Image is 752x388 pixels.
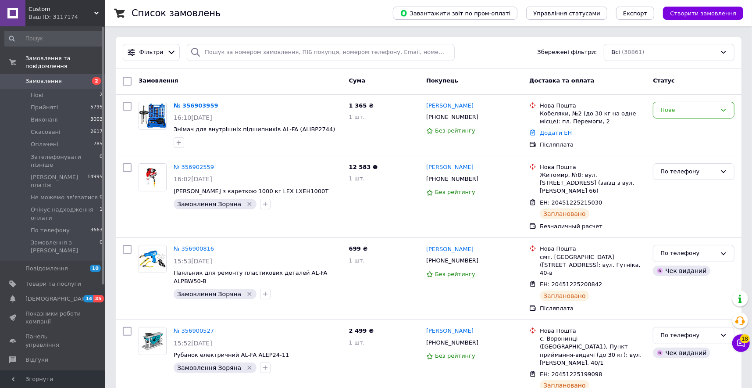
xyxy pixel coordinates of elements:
[25,54,105,70] span: Замовлення та повідомлення
[435,189,475,195] span: Без рейтингу
[31,239,100,255] span: Замовлення з [PERSON_NAME]
[174,258,212,265] span: 15:53[DATE]
[540,171,646,195] div: Житомир, №8: вул. [STREET_ADDRESS] (заїзд з вул. [PERSON_NAME] 66)
[174,269,328,284] a: Паяльник для ремонту пластикових деталей AL-FA ALPBW50-B
[31,226,70,234] span: По телефону
[538,48,597,57] span: Збережені фільтри:
[4,31,103,47] input: Пошук
[622,49,645,55] span: (30861)
[540,335,646,367] div: с. Воронинці ([GEOGRAPHIC_DATA].), Пункт приймання-видачі (до 30 кг): вул. [PERSON_NAME], 40/1
[132,8,221,18] h1: Список замовлень
[174,126,335,133] a: Знімач для внутрішніх підшипників AL-FA (ALIBP2744)
[540,102,646,110] div: Нова Пошта
[349,164,378,170] span: 12 583 ₴
[25,280,81,288] span: Товари та послуги
[660,167,716,176] div: По телефону
[25,295,90,303] span: [DEMOGRAPHIC_DATA]
[540,163,646,171] div: Нова Пошта
[100,239,103,255] span: 0
[660,331,716,340] div: По телефону
[174,327,214,334] a: № 356900527
[29,13,105,21] div: Ваш ID: 3117174
[31,194,98,201] span: Не можемо зв'язатися
[90,104,103,111] span: 5795
[246,291,253,298] svg: Видалити мітку
[100,206,103,222] span: 1
[663,7,743,20] button: Створити замовлення
[435,271,475,277] span: Без рейтингу
[174,188,328,194] a: [PERSON_NAME] з кареткою 1000 кг LEX LXEH1000T
[93,295,103,302] span: 35
[393,7,517,20] button: Завантажити звіт по пром-оплаті
[177,291,241,298] span: Замовлення Зоряна
[31,104,58,111] span: Прийняті
[174,176,212,183] span: 16:02[DATE]
[740,334,750,343] span: 18
[426,163,474,172] a: [PERSON_NAME]
[90,128,103,136] span: 2617
[139,245,167,273] a: Фото товару
[139,327,167,355] a: Фото товару
[426,102,474,110] a: [PERSON_NAME]
[25,265,68,273] span: Повідомлення
[174,340,212,347] span: 15:52[DATE]
[540,253,646,277] div: смт. [GEOGRAPHIC_DATA] ([STREET_ADDRESS]: вул. Гутніка, 40-в
[31,140,58,148] span: Оплачені
[349,339,365,346] span: 1 шт.
[540,327,646,335] div: Нова Пошта
[540,305,646,313] div: Післяплата
[435,352,475,359] span: Без рейтингу
[174,352,289,358] a: Рубанок електричний AL-FA ALEP24-11
[526,7,607,20] button: Управління статусами
[90,265,101,272] span: 10
[349,245,368,252] span: 699 ₴
[732,334,750,352] button: Чат з покупцем18
[540,110,646,126] div: Кобеляки, №2 (до 30 кг на одне місце): пл. Перемоги, 2
[653,348,710,358] div: Чек виданий
[177,364,241,371] span: Замовлення Зоряна
[349,327,374,334] span: 2 499 ₴
[174,164,214,170] a: № 356902559
[426,114,478,120] span: [PHONE_NUMBER]
[349,175,365,182] span: 1 шт.
[90,116,103,124] span: 3003
[139,164,166,191] img: Фото товару
[139,163,167,191] a: Фото товару
[246,201,253,208] svg: Видалити мітку
[540,141,646,149] div: Післяплата
[540,245,646,253] div: Нова Пошта
[426,339,478,346] span: [PHONE_NUMBER]
[400,9,510,17] span: Завантажити звіт по пром-оплаті
[187,44,455,61] input: Пошук за номером замовлення, ПІБ покупця, номером телефону, Email, номером накладної
[653,266,710,276] div: Чек виданий
[426,257,478,264] span: [PHONE_NUMBER]
[654,10,743,16] a: Створити замовлення
[87,173,103,189] span: 14995
[611,48,620,57] span: Всі
[31,91,43,99] span: Нові
[540,281,602,287] span: ЕН: 20451225200842
[529,77,594,84] span: Доставка та оплата
[426,176,478,182] span: [PHONE_NUMBER]
[139,245,166,273] img: Фото товару
[623,10,648,17] span: Експорт
[616,7,655,20] button: Експорт
[540,223,646,230] div: Безналичный расчет
[533,10,600,17] span: Управління статусами
[83,295,93,302] span: 14
[25,333,81,348] span: Панель управління
[139,102,167,130] a: Фото товару
[349,77,365,84] span: Cума
[92,77,101,85] span: 2
[540,208,589,219] div: Заплановано
[660,106,716,115] div: Нове
[426,327,474,335] a: [PERSON_NAME]
[139,327,166,355] img: Фото товару
[246,364,253,371] svg: Видалити мітку
[25,356,48,364] span: Відгуки
[653,77,675,84] span: Статус
[29,5,94,13] span: Custom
